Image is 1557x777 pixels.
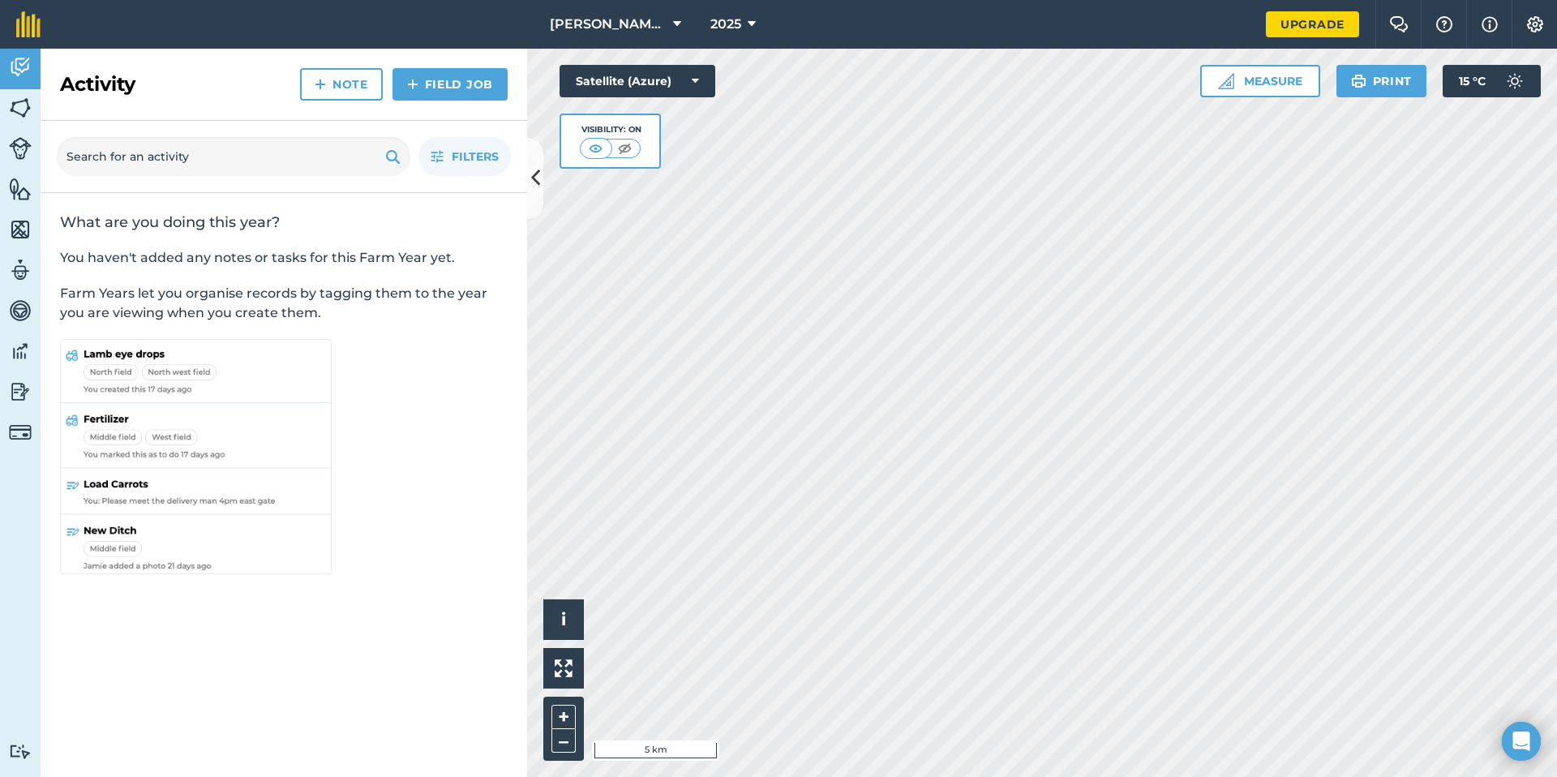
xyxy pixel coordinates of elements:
[1435,16,1454,32] img: A question mark icon
[452,148,499,165] span: Filters
[1218,73,1234,89] img: Ruler icon
[1482,15,1498,34] img: svg+xml;base64,PHN2ZyB4bWxucz0iaHR0cDovL3d3dy53My5vcmcvMjAwMC9zdmciIHdpZHRoPSIxNyIgaGVpZ2h0PSIxNy...
[300,68,383,101] a: Note
[1389,16,1409,32] img: Two speech bubbles overlapping with the left bubble in the forefront
[60,71,135,97] h2: Activity
[9,55,32,79] img: svg+xml;base64,PD94bWwgdmVyc2lvbj0iMS4wIiBlbmNvZGluZz0idXRmLTgiPz4KPCEtLSBHZW5lcmF0b3I6IEFkb2JlIE...
[57,137,410,176] input: Search for an activity
[1459,65,1486,97] span: 15 ° C
[60,284,508,323] p: Farm Years let you organise records by tagging them to the year you are viewing when you create t...
[1525,16,1545,32] img: A cog icon
[1266,11,1359,37] a: Upgrade
[9,339,32,363] img: svg+xml;base64,PD94bWwgdmVyc2lvbj0iMS4wIiBlbmNvZGluZz0idXRmLTgiPz4KPCEtLSBHZW5lcmF0b3I6IEFkb2JlIE...
[1351,71,1366,91] img: svg+xml;base64,PHN2ZyB4bWxucz0iaHR0cDovL3d3dy53My5vcmcvMjAwMC9zdmciIHdpZHRoPSIxOSIgaGVpZ2h0PSIyNC...
[551,705,576,729] button: +
[60,248,508,268] p: You haven't added any notes or tasks for this Farm Year yet.
[615,140,635,157] img: svg+xml;base64,PHN2ZyB4bWxucz0iaHR0cDovL3d3dy53My5vcmcvMjAwMC9zdmciIHdpZHRoPSI1MCIgaGVpZ2h0PSI0MC...
[9,258,32,282] img: svg+xml;base64,PD94bWwgdmVyc2lvbj0iMS4wIiBlbmNvZGluZz0idXRmLTgiPz4KPCEtLSBHZW5lcmF0b3I6IEFkb2JlIE...
[9,217,32,242] img: svg+xml;base64,PHN2ZyB4bWxucz0iaHR0cDovL3d3dy53My5vcmcvMjAwMC9zdmciIHdpZHRoPSI1NiIgaGVpZ2h0PSI2MC...
[543,599,584,640] button: i
[9,744,32,759] img: svg+xml;base64,PD94bWwgdmVyc2lvbj0iMS4wIiBlbmNvZGluZz0idXRmLTgiPz4KPCEtLSBHZW5lcmF0b3I6IEFkb2JlIE...
[16,11,41,37] img: fieldmargin Logo
[560,65,715,97] button: Satellite (Azure)
[9,177,32,201] img: svg+xml;base64,PHN2ZyB4bWxucz0iaHR0cDovL3d3dy53My5vcmcvMjAwMC9zdmciIHdpZHRoPSI1NiIgaGVpZ2h0PSI2MC...
[1200,65,1320,97] button: Measure
[585,140,606,157] img: svg+xml;base64,PHN2ZyB4bWxucz0iaHR0cDovL3d3dy53My5vcmcvMjAwMC9zdmciIHdpZHRoPSI1MCIgaGVpZ2h0PSI0MC...
[1443,65,1541,97] button: 15 °C
[9,298,32,323] img: svg+xml;base64,PD94bWwgdmVyc2lvbj0iMS4wIiBlbmNvZGluZz0idXRmLTgiPz4KPCEtLSBHZW5lcmF0b3I6IEFkb2JlIE...
[580,123,641,136] div: Visibility: On
[9,421,32,444] img: svg+xml;base64,PD94bWwgdmVyc2lvbj0iMS4wIiBlbmNvZGluZz0idXRmLTgiPz4KPCEtLSBHZW5lcmF0b3I6IEFkb2JlIE...
[1502,722,1541,761] div: Open Intercom Messenger
[561,609,566,629] span: i
[418,137,511,176] button: Filters
[385,147,401,166] img: svg+xml;base64,PHN2ZyB4bWxucz0iaHR0cDovL3d3dy53My5vcmcvMjAwMC9zdmciIHdpZHRoPSIxOSIgaGVpZ2h0PSIyNC...
[9,137,32,160] img: svg+xml;base64,PD94bWwgdmVyc2lvbj0iMS4wIiBlbmNvZGluZz0idXRmLTgiPz4KPCEtLSBHZW5lcmF0b3I6IEFkb2JlIE...
[1499,65,1531,97] img: svg+xml;base64,PD94bWwgdmVyc2lvbj0iMS4wIiBlbmNvZGluZz0idXRmLTgiPz4KPCEtLSBHZW5lcmF0b3I6IEFkb2JlIE...
[710,15,741,34] span: 2025
[555,659,573,677] img: Four arrows, one pointing top left, one top right, one bottom right and the last bottom left
[1336,65,1427,97] button: Print
[60,212,508,232] h2: What are you doing this year?
[551,729,576,753] button: –
[407,75,418,94] img: svg+xml;base64,PHN2ZyB4bWxucz0iaHR0cDovL3d3dy53My5vcmcvMjAwMC9zdmciIHdpZHRoPSIxNCIgaGVpZ2h0PSIyNC...
[9,380,32,404] img: svg+xml;base64,PD94bWwgdmVyc2lvbj0iMS4wIiBlbmNvZGluZz0idXRmLTgiPz4KPCEtLSBHZW5lcmF0b3I6IEFkb2JlIE...
[315,75,326,94] img: svg+xml;base64,PHN2ZyB4bWxucz0iaHR0cDovL3d3dy53My5vcmcvMjAwMC9zdmciIHdpZHRoPSIxNCIgaGVpZ2h0PSIyNC...
[392,68,508,101] a: Field Job
[9,96,32,120] img: svg+xml;base64,PHN2ZyB4bWxucz0iaHR0cDovL3d3dy53My5vcmcvMjAwMC9zdmciIHdpZHRoPSI1NiIgaGVpZ2h0PSI2MC...
[550,15,667,34] span: [PERSON_NAME] Farms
